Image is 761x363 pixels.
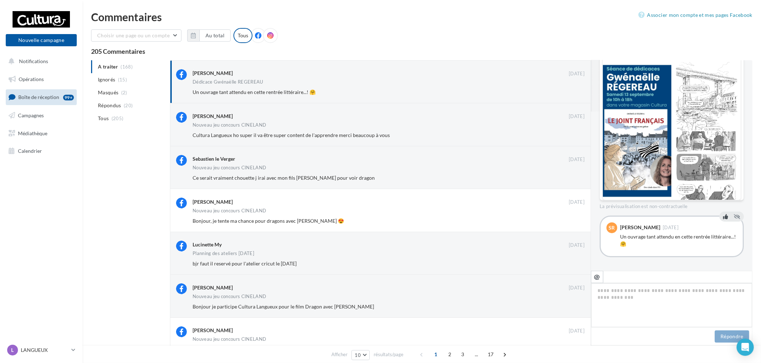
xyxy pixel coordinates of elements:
[199,29,231,42] button: Au total
[4,54,75,69] button: Notifications
[4,72,78,87] a: Opérations
[4,143,78,159] a: Calendrier
[21,346,68,354] p: LANGUEUX
[193,208,266,213] div: Nouveau jeu concours CINELAND
[193,241,222,248] div: Lucinette My
[569,328,585,334] span: [DATE]
[193,218,344,224] span: Bonjour, je tente ma chance pour dragons avec [PERSON_NAME] 😍
[98,76,115,83] span: Ignorés
[11,346,14,354] span: L
[6,343,77,357] a: L LANGUEUX
[737,339,754,356] div: Open Intercom Messenger
[193,294,266,299] div: Nouveau jeu concours CINELAND
[18,94,59,100] span: Boîte de réception
[193,123,266,127] div: Nouveau jeu concours CINELAND
[98,102,121,109] span: Répondus
[19,76,44,82] span: Opérations
[600,201,744,210] div: La prévisualisation est non-contractuelle
[355,352,361,358] span: 10
[569,71,585,77] span: [DATE]
[193,284,233,291] div: [PERSON_NAME]
[639,11,752,19] a: Associer mon compte et mes pages Facebook
[620,233,737,247] div: Un ouvrage tant attendu en cette rentrée littéraire...! 🤗
[187,29,231,42] button: Au total
[569,242,585,249] span: [DATE]
[91,48,752,55] div: 205 Commentaires
[485,349,497,360] span: 17
[193,113,233,120] div: [PERSON_NAME]
[591,271,603,283] button: @
[193,251,254,256] div: Planning des ateliers [DATE]
[193,327,233,334] div: [PERSON_NAME]
[193,89,316,95] span: Un ouvrage tant attendu en cette rentrée littéraire...! 🤗
[193,260,297,267] span: bjr faut il reservé pour l'atelier cricut le [DATE]
[430,349,441,360] span: 1
[457,349,468,360] span: 3
[4,126,78,141] a: Médiathèque
[193,155,235,162] div: Sebastien le Verger
[569,113,585,120] span: [DATE]
[91,11,752,22] div: Commentaires
[569,156,585,163] span: [DATE]
[193,70,233,77] div: [PERSON_NAME]
[97,32,170,38] span: Choisir une page ou un compte
[193,337,266,341] div: Nouveau jeu concours CINELAND
[193,175,375,181] span: Ce serait vraiment chouette j irai avec mon fils [PERSON_NAME] pour voir dragon
[193,165,266,170] div: Nouveau jeu concours CINELAND
[98,115,109,122] span: Tous
[91,29,181,42] button: Choisir une page ou un compte
[112,115,124,121] span: (205)
[193,198,233,206] div: [PERSON_NAME]
[609,224,615,231] span: SR
[18,130,47,136] span: Médiathèque
[444,349,455,360] span: 2
[331,351,348,358] span: Afficher
[233,28,252,43] div: Tous
[19,58,48,64] span: Notifications
[594,273,600,280] i: @
[4,108,78,123] a: Campagnes
[18,148,42,154] span: Calendrier
[18,112,44,118] span: Campagnes
[63,95,74,100] div: 99+
[193,303,374,310] span: Bonjour je participe Cultura Langueux pour le film Dragon avec [PERSON_NAME]
[569,285,585,291] span: [DATE]
[4,89,78,105] a: Boîte de réception99+
[193,80,263,84] div: Dédicace Gwénaëlle REGEREAU
[471,349,482,360] span: ...
[193,132,390,138] span: Cultura Langueux ho super il va être super content de l'apprendre merci beaucoup à vous
[6,34,77,46] button: Nouvelle campagne
[118,77,127,82] span: (15)
[351,350,370,360] button: 10
[569,199,585,206] span: [DATE]
[374,351,403,358] span: résultats/page
[98,89,118,96] span: Masqués
[663,225,679,230] span: [DATE]
[121,90,127,95] span: (2)
[124,103,133,108] span: (20)
[620,225,660,230] div: [PERSON_NAME]
[715,330,749,343] button: Répondre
